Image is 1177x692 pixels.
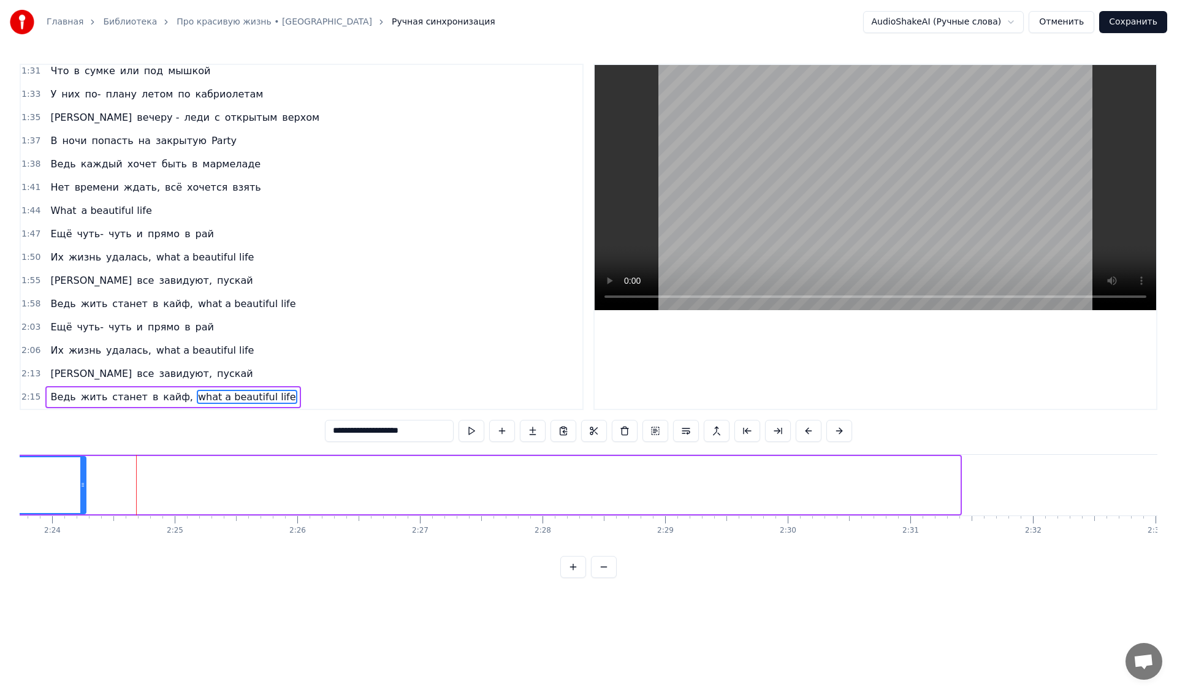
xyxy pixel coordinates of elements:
[80,390,109,404] span: жить
[147,227,181,241] span: прямо
[10,10,34,34] img: youka
[1126,643,1162,680] div: Открытый чат
[21,344,40,357] span: 2:06
[186,180,229,194] span: хочется
[73,64,81,78] span: в
[902,526,919,536] div: 2:31
[155,250,256,264] span: what a beautiful life
[21,368,40,380] span: 2:13
[107,320,133,334] span: чуть
[194,227,215,241] span: рай
[21,275,40,287] span: 1:55
[164,180,183,194] span: всё
[21,88,40,101] span: 1:33
[21,228,40,240] span: 1:47
[119,64,140,78] span: или
[44,526,61,536] div: 2:24
[1025,526,1042,536] div: 2:32
[103,16,157,28] a: Библиотека
[412,526,429,536] div: 2:27
[105,87,138,101] span: плану
[111,297,149,311] span: станет
[67,250,102,264] span: жизнь
[535,526,551,536] div: 2:28
[158,273,213,287] span: завидуют,
[135,110,180,124] span: вечеру -
[167,526,183,536] div: 2:25
[154,134,208,148] span: закрытую
[60,87,81,101] span: них
[49,273,133,287] span: [PERSON_NAME]
[49,390,77,404] span: Ведь
[49,367,133,381] span: [PERSON_NAME]
[177,16,372,28] a: Про красивую жизнь • [GEOGRAPHIC_DATA]
[213,110,221,124] span: с
[197,390,297,404] span: what a beautiful life
[162,297,194,311] span: кайф,
[21,65,40,77] span: 1:31
[80,203,153,218] span: a beautiful life
[210,134,238,148] span: Party
[137,134,152,148] span: на
[201,157,262,171] span: мармеладе
[183,110,211,124] span: леди
[80,297,109,311] span: жить
[21,181,40,194] span: 1:41
[49,87,58,101] span: У
[162,390,194,404] span: кайф,
[216,367,254,381] span: пускай
[194,87,264,101] span: кабриолетам
[105,250,153,264] span: удалась,
[84,87,102,101] span: по-
[49,110,133,124] span: [PERSON_NAME]
[177,87,191,101] span: по
[91,134,135,148] span: попасть
[126,157,158,171] span: хочет
[67,343,102,357] span: жизнь
[183,227,191,241] span: в
[75,227,104,241] span: чуть-
[657,526,674,536] div: 2:29
[147,320,181,334] span: прямо
[49,227,73,241] span: Ещё
[155,343,256,357] span: what a beautiful life
[75,320,104,334] span: чуть-
[49,320,73,334] span: Ещё
[111,390,149,404] span: станет
[1099,11,1167,33] button: Сохранить
[135,273,155,287] span: все
[21,135,40,147] span: 1:37
[224,110,279,124] span: открытым
[49,343,64,357] span: Их
[21,112,40,124] span: 1:35
[80,157,124,171] span: каждый
[49,180,70,194] span: Нет
[49,297,77,311] span: Ведь
[197,297,297,311] span: what a beautiful life
[1148,526,1164,536] div: 2:33
[83,64,116,78] span: сумке
[289,526,306,536] div: 2:26
[49,134,58,148] span: В
[161,157,188,171] span: быть
[107,227,133,241] span: чуть
[21,321,40,333] span: 2:03
[21,205,40,217] span: 1:44
[1029,11,1094,33] button: Отменить
[216,273,254,287] span: пускай
[49,157,77,171] span: Ведь
[151,297,159,311] span: в
[21,251,40,264] span: 1:50
[47,16,83,28] a: Главная
[135,320,144,334] span: и
[158,367,213,381] span: завидуют,
[21,298,40,310] span: 1:58
[61,134,88,148] span: ночи
[392,16,495,28] span: Ручная синхронизация
[140,87,174,101] span: летом
[21,391,40,403] span: 2:15
[135,227,144,241] span: и
[49,64,70,78] span: Что
[151,390,159,404] span: в
[191,157,199,171] span: в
